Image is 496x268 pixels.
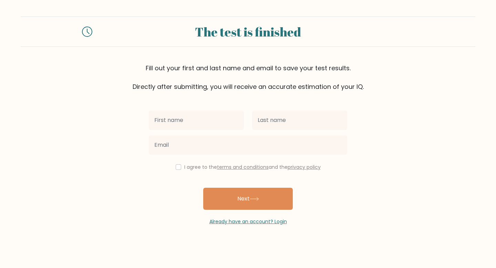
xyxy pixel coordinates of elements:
a: privacy policy [288,164,321,171]
input: Last name [252,111,347,130]
button: Next [203,188,293,210]
div: The test is finished [101,22,395,41]
input: Email [149,135,347,155]
div: Fill out your first and last name and email to save your test results. Directly after submitting,... [21,63,475,91]
a: Already have an account? Login [209,218,287,225]
input: First name [149,111,244,130]
a: terms and conditions [217,164,269,171]
label: I agree to the and the [184,164,321,171]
